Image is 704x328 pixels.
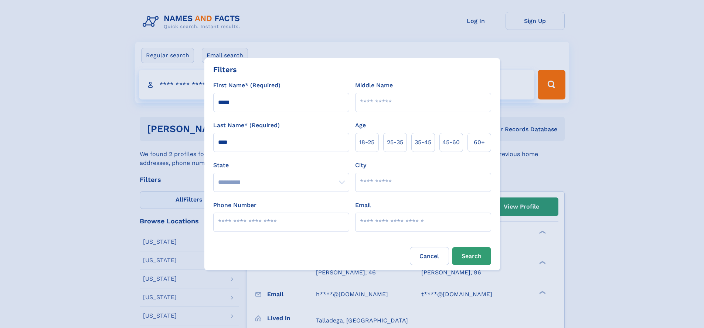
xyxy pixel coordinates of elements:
[213,64,237,75] div: Filters
[355,81,393,90] label: Middle Name
[213,121,280,130] label: Last Name* (Required)
[213,201,256,210] label: Phone Number
[213,81,280,90] label: First Name* (Required)
[355,161,366,170] label: City
[452,247,491,265] button: Search
[442,138,460,147] span: 45‑60
[387,138,403,147] span: 25‑35
[415,138,431,147] span: 35‑45
[474,138,485,147] span: 60+
[355,121,366,130] label: Age
[355,201,371,210] label: Email
[213,161,349,170] label: State
[359,138,374,147] span: 18‑25
[410,247,449,265] label: Cancel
